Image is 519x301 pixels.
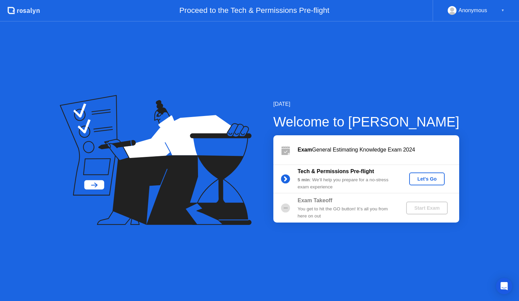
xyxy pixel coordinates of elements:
b: Exam Takeoff [298,198,332,203]
div: Start Exam [409,205,445,211]
button: Start Exam [406,202,448,214]
div: : We’ll help you prepare for a no-stress exam experience [298,177,395,190]
b: Exam [298,147,312,153]
div: You get to hit the GO button! It’s all you from here on out [298,206,395,219]
b: 5 min [298,177,310,182]
div: General Estimating Knowledge Exam 2024 [298,146,459,154]
div: Welcome to [PERSON_NAME] [273,112,460,132]
div: Anonymous [459,6,487,15]
div: Open Intercom Messenger [496,278,512,294]
button: Let's Go [409,172,445,185]
b: Tech & Permissions Pre-flight [298,168,374,174]
div: ▼ [501,6,504,15]
div: Let's Go [412,176,442,182]
div: [DATE] [273,100,460,108]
